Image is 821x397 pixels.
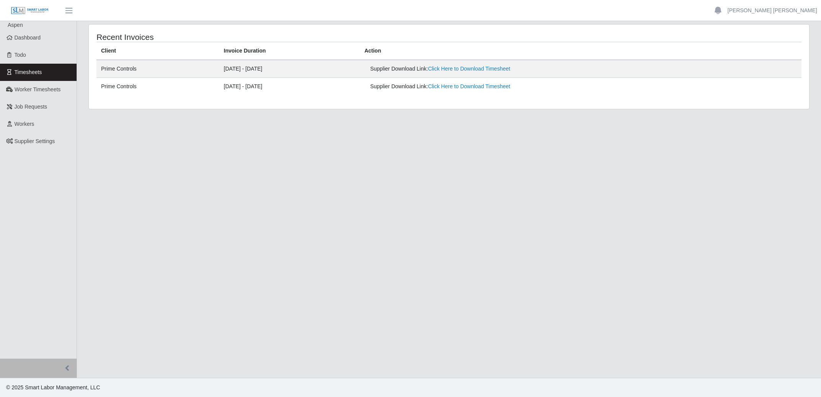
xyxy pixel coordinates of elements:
span: Worker Timesheets [15,86,61,92]
img: SLM Logo [11,7,49,15]
a: Click Here to Download Timesheet [428,83,510,89]
th: Client [96,42,219,60]
th: Action [360,42,801,60]
a: [PERSON_NAME] [PERSON_NAME] [728,7,817,15]
span: © 2025 Smart Labor Management, LLC [6,384,100,390]
td: Prime Controls [96,78,219,96]
td: [DATE] - [DATE] [219,78,360,96]
td: [DATE] - [DATE] [219,60,360,78]
th: Invoice Duration [219,42,360,60]
h4: Recent Invoices [96,32,384,42]
span: Aspen [8,22,23,28]
span: Job Requests [15,104,47,110]
span: Todo [15,52,26,58]
span: Timesheets [15,69,42,75]
span: Supplier Settings [15,138,55,144]
span: Workers [15,121,34,127]
td: Prime Controls [96,60,219,78]
a: Click Here to Download Timesheet [428,66,510,72]
span: Dashboard [15,35,41,41]
div: Supplier Download Link: [370,65,647,73]
div: Supplier Download Link: [370,82,647,91]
